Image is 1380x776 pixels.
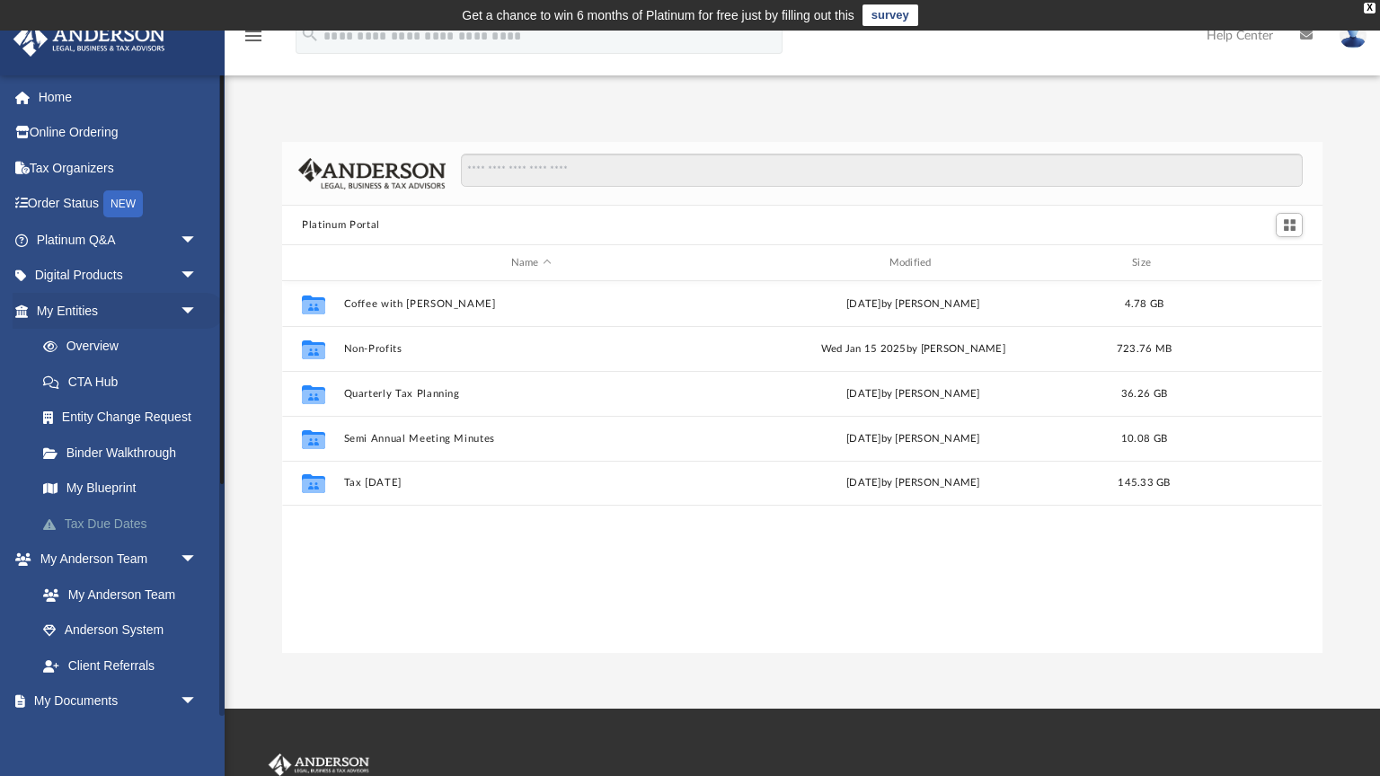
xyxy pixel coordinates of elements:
[13,186,225,223] a: Order StatusNEW
[462,4,854,26] div: Get a chance to win 6 months of Platinum for free just by filling out this
[25,648,216,683] a: Client Referrals
[25,400,225,436] a: Entity Change Request
[726,386,1101,402] div: [DATE] by [PERSON_NAME]
[8,22,171,57] img: Anderson Advisors Platinum Portal
[344,388,719,400] button: Quarterly Tax Planning
[726,255,1101,271] div: Modified
[180,293,216,330] span: arrow_drop_down
[282,281,1322,653] div: grid
[25,471,216,507] a: My Blueprint
[1121,389,1167,399] span: 36.26 GB
[862,4,918,26] a: survey
[25,613,216,648] a: Anderson System
[1276,213,1303,238] button: Switch to Grid View
[13,258,225,294] a: Digital Productsarrow_drop_down
[726,431,1101,447] div: [DATE] by [PERSON_NAME]
[344,298,719,310] button: Coffee with [PERSON_NAME]
[13,222,225,258] a: Platinum Q&Aarrow_drop_down
[25,577,207,613] a: My Anderson Team
[1364,3,1376,13] div: close
[180,683,216,720] span: arrow_drop_down
[103,190,143,217] div: NEW
[13,683,216,719] a: My Documentsarrow_drop_down
[25,329,225,365] a: Overview
[302,217,380,234] button: Platinum Portal
[180,542,216,578] span: arrow_drop_down
[1121,434,1167,444] span: 10.08 GB
[25,364,225,400] a: CTA Hub
[13,542,216,578] a: My Anderson Teamarrow_drop_down
[243,25,264,47] i: menu
[13,79,225,115] a: Home
[290,255,335,271] div: id
[344,433,719,445] button: Semi Annual Meeting Minutes
[13,293,225,329] a: My Entitiesarrow_drop_down
[343,255,718,271] div: Name
[300,24,320,44] i: search
[243,34,264,47] a: menu
[25,506,225,542] a: Tax Due Dates
[180,258,216,295] span: arrow_drop_down
[1109,255,1181,271] div: Size
[13,115,225,151] a: Online Ordering
[25,435,225,471] a: Binder Walkthrough
[1117,344,1172,354] span: 723.76 MB
[726,296,1101,313] div: [DATE] by [PERSON_NAME]
[344,477,719,489] button: Tax [DATE]
[726,475,1101,491] div: [DATE] by [PERSON_NAME]
[344,343,719,355] button: Non-Profits
[461,154,1303,188] input: Search files and folders
[1119,478,1171,488] span: 145.33 GB
[1189,255,1314,271] div: id
[1340,22,1367,48] img: User Pic
[1125,299,1164,309] span: 4.78 GB
[13,150,225,186] a: Tax Organizers
[726,341,1101,357] div: Wed Jan 15 2025 by [PERSON_NAME]
[180,222,216,259] span: arrow_drop_down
